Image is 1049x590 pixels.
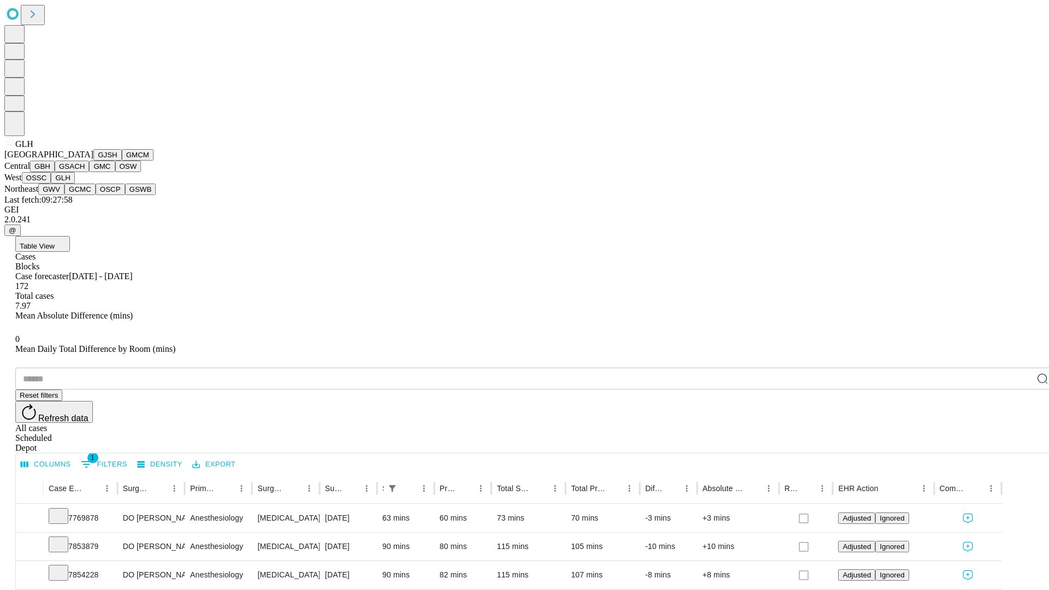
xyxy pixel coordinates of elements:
[167,481,182,496] button: Menu
[15,301,31,310] span: 7.97
[401,481,416,496] button: Sort
[125,184,156,195] button: GSWB
[30,161,55,172] button: GBH
[571,533,634,560] div: 105 mins
[87,452,98,463] span: 1
[15,390,62,401] button: Reset filters
[497,484,531,493] div: Total Scheduled Duration
[785,484,799,493] div: Resolved in EHR
[15,281,28,291] span: 172
[940,484,967,493] div: Comments
[838,484,878,493] div: EHR Action
[4,215,1045,225] div: 2.0.241
[679,481,694,496] button: Menu
[703,533,774,560] div: +10 mins
[880,481,895,496] button: Sort
[838,512,875,524] button: Adjusted
[21,538,38,557] button: Expand
[21,566,38,585] button: Expand
[64,184,96,195] button: GCMC
[257,533,314,560] div: [MEDICAL_DATA]
[15,236,70,252] button: Table View
[38,414,89,423] span: Refresh data
[99,481,115,496] button: Menu
[382,504,429,532] div: 63 mins
[190,533,246,560] div: Anesthesiology
[325,504,372,532] div: [DATE]
[15,139,33,149] span: GLH
[497,533,560,560] div: 115 mins
[875,569,909,581] button: Ignored
[49,533,112,560] div: 7853879
[606,481,622,496] button: Sort
[21,509,38,528] button: Expand
[325,561,372,589] div: [DATE]
[234,481,249,496] button: Menu
[916,481,932,496] button: Menu
[4,173,22,182] span: West
[382,484,384,493] div: Scheduled In Room Duration
[22,172,51,184] button: OSSC
[497,504,560,532] div: 73 mins
[15,344,175,353] span: Mean Daily Total Difference by Room (mins)
[15,272,69,281] span: Case forecaster
[257,504,314,532] div: [MEDICAL_DATA] PARTIAL
[440,484,457,493] div: Predicted In Room Duration
[746,481,761,496] button: Sort
[302,481,317,496] button: Menu
[49,504,112,532] div: 7769878
[875,512,909,524] button: Ignored
[15,311,133,320] span: Mean Absolute Difference (mins)
[359,481,374,496] button: Menu
[532,481,547,496] button: Sort
[4,184,38,193] span: Northeast
[838,569,875,581] button: Adjusted
[842,542,871,551] span: Adjusted
[761,481,776,496] button: Menu
[497,561,560,589] div: 115 mins
[49,561,112,589] div: 7854228
[880,542,904,551] span: Ignored
[55,161,89,172] button: GSACH
[344,481,359,496] button: Sort
[51,172,74,184] button: GLH
[123,533,179,560] div: DO [PERSON_NAME] Do
[93,149,122,161] button: GJSH
[815,481,830,496] button: Menu
[325,484,343,493] div: Surgery Date
[69,272,132,281] span: [DATE] - [DATE]
[842,514,871,522] span: Adjusted
[703,504,774,532] div: +3 mins
[257,561,314,589] div: [MEDICAL_DATA]
[4,161,30,170] span: Central
[20,391,58,399] span: Reset filters
[38,184,64,195] button: GWV
[440,533,486,560] div: 80 mins
[123,561,179,589] div: DO [PERSON_NAME] Do
[4,225,21,236] button: @
[703,484,745,493] div: Absolute Difference
[15,291,54,300] span: Total cases
[968,481,983,496] button: Sort
[15,401,93,423] button: Refresh data
[416,481,432,496] button: Menu
[123,484,150,493] div: Surgeon Name
[9,226,16,234] span: @
[219,481,234,496] button: Sort
[190,504,246,532] div: Anesthesiology
[645,561,692,589] div: -8 mins
[645,533,692,560] div: -10 mins
[799,481,815,496] button: Sort
[440,504,486,532] div: 60 mins
[645,484,663,493] div: Difference
[190,484,217,493] div: Primary Service
[89,161,115,172] button: GMC
[286,481,302,496] button: Sort
[96,184,125,195] button: OSCP
[571,504,634,532] div: 70 mins
[664,481,679,496] button: Sort
[134,456,185,473] button: Density
[473,481,488,496] button: Menu
[84,481,99,496] button: Sort
[571,561,634,589] div: 107 mins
